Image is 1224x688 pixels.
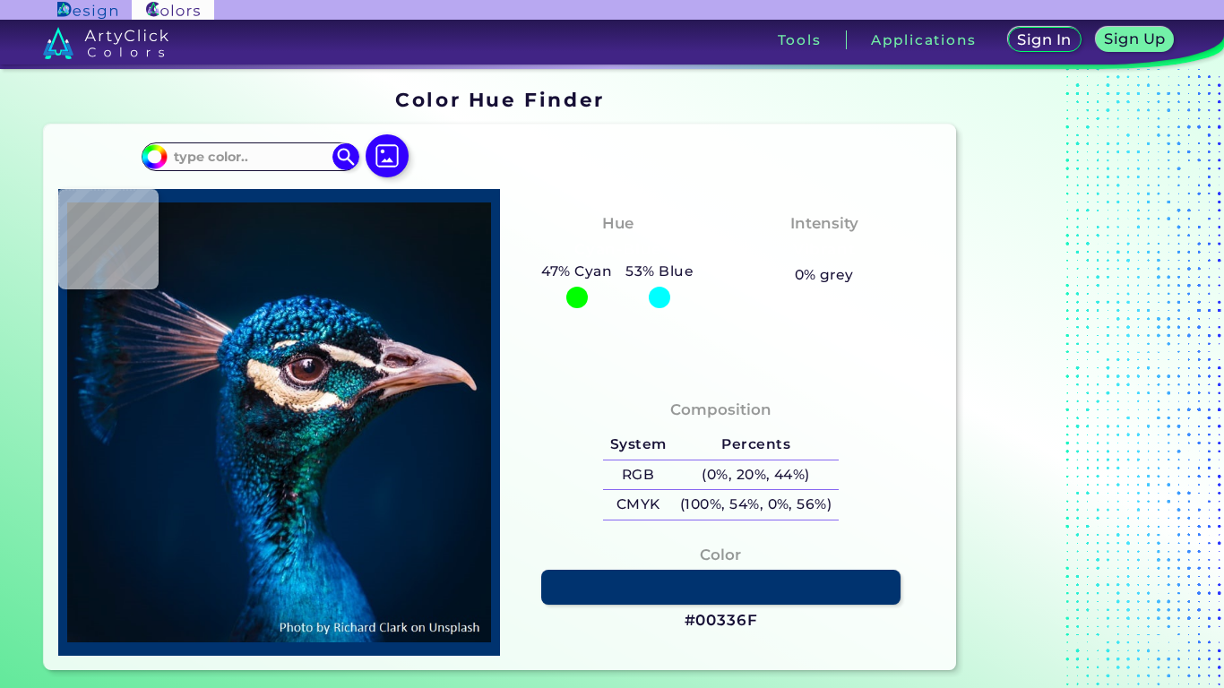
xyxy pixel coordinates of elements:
[963,82,1187,677] iframe: Advertisement
[395,86,604,113] h1: Color Hue Finder
[790,211,858,236] h4: Intensity
[1020,33,1069,47] h5: Sign In
[57,2,117,19] img: ArtyClick Design logo
[43,27,169,59] img: logo_artyclick_colors_white.svg
[619,260,701,283] h5: 53% Blue
[603,490,673,520] h5: CMYK
[1099,29,1170,51] a: Sign Up
[670,397,771,423] h4: Composition
[685,610,758,632] h3: #00336F
[871,33,976,47] h3: Applications
[567,239,668,261] h3: Cyan-Blue
[1107,32,1162,46] h5: Sign Up
[535,260,619,283] h5: 47% Cyan
[778,33,822,47] h3: Tools
[603,430,673,460] h5: System
[795,263,854,287] h5: 0% grey
[1012,29,1078,51] a: Sign In
[603,460,673,490] h5: RGB
[67,198,491,647] img: img_pavlin.jpg
[366,134,409,177] img: icon picture
[673,430,839,460] h5: Percents
[785,239,863,261] h3: Vibrant
[700,542,741,568] h4: Color
[332,143,359,170] img: icon search
[673,490,839,520] h5: (100%, 54%, 0%, 56%)
[602,211,634,236] h4: Hue
[168,144,334,168] input: type color..
[673,460,839,490] h5: (0%, 20%, 44%)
